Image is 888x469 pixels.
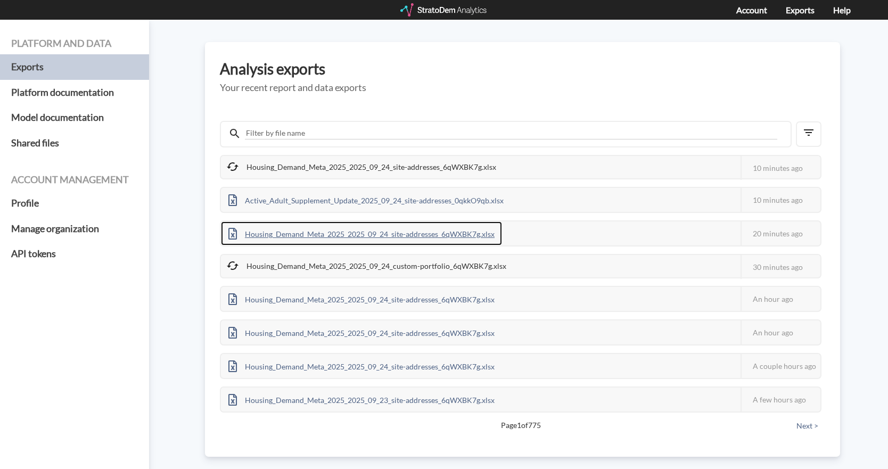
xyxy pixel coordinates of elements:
[786,5,815,15] a: Exports
[221,388,502,412] div: Housing_Demand_Meta_2025_2025_09_23_site-addresses_6qWXBK7g.xlsx
[741,221,820,245] div: 20 minutes ago
[221,255,514,277] div: Housing_Demand_Meta_2025_2025_09_24_custom-portfolio_6qWXBK7g.xlsx
[221,228,502,237] a: Housing_Demand_Meta_2025_2025_09_24_site-addresses_6qWXBK7g.xlsx
[736,5,767,15] a: Account
[221,156,504,178] div: Housing_Demand_Meta_2025_2025_09_24_site-addresses_6qWXBK7g.xlsx
[11,130,138,156] a: Shared files
[257,420,784,431] span: Page 1 of 775
[221,394,502,403] a: Housing_Demand_Meta_2025_2025_09_23_site-addresses_6qWXBK7g.xlsx
[11,191,138,216] a: Profile
[11,105,138,130] a: Model documentation
[741,354,820,378] div: A couple hours ago
[11,38,138,49] h4: Platform and data
[221,221,502,245] div: Housing_Demand_Meta_2025_2025_09_24_site-addresses_6qWXBK7g.xlsx
[11,54,138,80] a: Exports
[221,320,502,344] div: Housing_Demand_Meta_2025_2025_09_24_site-addresses_6qWXBK7g.xlsx
[221,188,511,212] div: Active_Adult_Supplement_Update_2025_09_24_site-addresses_0qkkO9qb.xlsx
[741,388,820,412] div: A few hours ago
[741,188,820,212] div: 10 minutes ago
[11,175,138,185] h4: Account management
[220,61,825,77] h3: Analysis exports
[11,241,138,267] a: API tokens
[833,5,851,15] a: Help
[221,293,502,302] a: Housing_Demand_Meta_2025_2025_09_24_site-addresses_6qWXBK7g.xlsx
[741,255,820,279] div: 30 minutes ago
[741,287,820,311] div: An hour ago
[245,127,777,139] input: Filter by file name
[221,194,511,203] a: Active_Adult_Supplement_Update_2025_09_24_site-addresses_0qkkO9qb.xlsx
[221,354,502,378] div: Housing_Demand_Meta_2025_2025_09_24_site-addresses_6qWXBK7g.xlsx
[11,216,138,242] a: Manage organization
[220,83,825,93] h5: Your recent report and data exports
[741,320,820,344] div: An hour ago
[741,156,820,180] div: 10 minutes ago
[793,420,821,432] button: Next >
[221,327,502,336] a: Housing_Demand_Meta_2025_2025_09_24_site-addresses_6qWXBK7g.xlsx
[221,287,502,311] div: Housing_Demand_Meta_2025_2025_09_24_site-addresses_6qWXBK7g.xlsx
[11,80,138,105] a: Platform documentation
[221,360,502,369] a: Housing_Demand_Meta_2025_2025_09_24_site-addresses_6qWXBK7g.xlsx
